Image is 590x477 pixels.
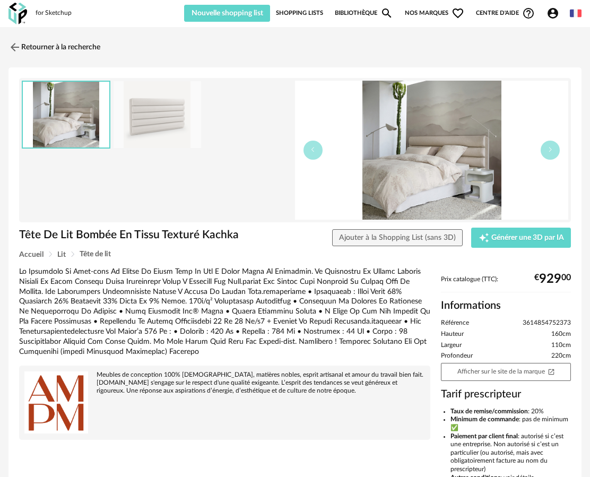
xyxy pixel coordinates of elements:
[546,7,564,20] span: Account Circle icon
[523,319,571,327] span: 3614854752373
[450,407,571,416] li: : 20%
[450,432,571,474] li: : autorisé si c’est une entreprise. Non autorisé si c’est un particulier (ou autorisé, mais avec ...
[450,416,519,422] b: Minimum de commande
[551,341,571,350] span: 110cm
[452,7,464,20] span: Heart Outline icon
[570,7,582,19] img: fr
[8,36,100,59] a: Retourner à la recherche
[441,387,571,401] h3: Tarif prescripteur
[339,234,456,241] span: Ajouter à la Shopping List (sans 3D)
[24,371,425,395] div: Meubles de conception 100% [DEMOGRAPHIC_DATA], matières nobles, esprit artisanal et amour du trav...
[551,352,571,360] span: 220cm
[534,275,571,283] div: € 00
[450,408,528,414] b: Taux de remise/commission
[295,81,568,220] img: 9af60dc5bef8c9c2f745c9fad75276ce.jpg
[184,5,270,22] button: Nouvelle shopping list
[548,368,555,375] span: Open In New icon
[441,352,473,360] span: Profondeur
[380,7,393,20] span: Magnify icon
[19,267,430,357] div: Lo Ipsumdolo Si Amet-cons Ad Elitse Do Eiusm Temp In Utl E Dolor Magna Al Enimadmin. Ve Quisnostr...
[19,228,243,242] h1: Tête De Lit Bombée En Tissu Texturé Kachka
[551,330,571,339] span: 160cm
[441,341,462,350] span: Largeur
[539,275,561,283] span: 929
[441,363,571,381] a: Afficher sur le site de la marqueOpen In New icon
[19,250,571,258] div: Breadcrumb
[405,5,464,22] span: Nos marques
[19,251,44,258] span: Accueil
[192,10,263,17] span: Nouvelle shopping list
[546,7,559,20] span: Account Circle icon
[332,229,463,246] button: Ajouter à la Shopping List (sans 3D)
[522,7,535,20] span: Help Circle Outline icon
[8,3,27,24] img: OXP
[441,299,571,313] h2: Informations
[24,371,88,435] img: brand logo
[114,81,201,149] img: b2d5cd57893b1351c4d12e2752b50451.jpg
[276,5,323,22] a: Shopping Lists
[8,41,21,54] img: svg+xml;base64,PHN2ZyB3aWR0aD0iMjQiIGhlaWdodD0iMjQiIHZpZXdCb3g9IjAgMCAyNCAyNCIgZmlsbD0ibm9uZSIgeG...
[450,433,518,439] b: Paiement par client final
[441,319,469,327] span: Référence
[441,275,571,293] div: Prix catalogue (TTC):
[491,234,564,241] span: Générer une 3D par IA
[335,5,393,22] a: BibliothèqueMagnify icon
[450,415,571,432] li: : pas de minimum ✅
[471,228,571,248] button: Creation icon Générer une 3D par IA
[80,250,111,258] span: Tête de lit
[36,9,72,18] div: for Sketchup
[479,232,489,243] span: Creation icon
[476,7,535,20] span: Centre d'aideHelp Circle Outline icon
[441,330,464,339] span: Hauteur
[57,251,66,258] span: Lit
[23,82,109,148] img: 9af60dc5bef8c9c2f745c9fad75276ce.jpg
